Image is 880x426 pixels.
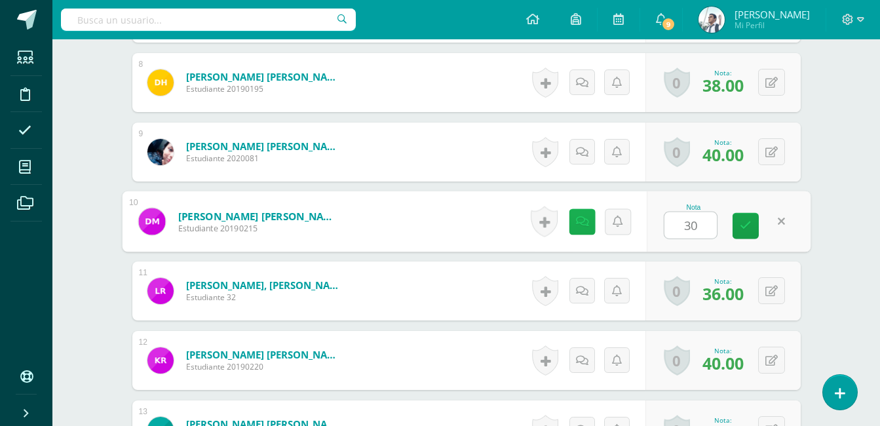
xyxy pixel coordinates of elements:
[186,140,343,153] a: [PERSON_NAME] [PERSON_NAME]
[702,138,744,147] div: Nota:
[664,137,690,167] a: 0
[178,223,339,235] span: Estudiante 20190215
[702,416,744,425] div: Nota:
[61,9,356,31] input: Busca un usuario...
[698,7,725,33] img: b6aaada6451cc67ecf473bf531170def.png
[702,346,744,355] div: Nota:
[186,292,343,303] span: Estudiante 32
[186,70,343,83] a: [PERSON_NAME] [PERSON_NAME]
[735,20,810,31] span: Mi Perfil
[702,277,744,286] div: Nota:
[664,204,723,211] div: Nota
[186,348,343,361] a: [PERSON_NAME] [PERSON_NAME]
[661,17,676,31] span: 9
[702,352,744,374] span: 40.00
[186,83,343,94] span: Estudiante 20190195
[664,345,690,376] a: 0
[186,153,343,164] span: Estudiante 2020081
[186,279,343,292] a: [PERSON_NAME], [PERSON_NAME]
[178,209,339,223] a: [PERSON_NAME] [PERSON_NAME]
[138,208,165,235] img: 9efd6e6b50152e12e90d203e8fb8219f.png
[147,69,174,96] img: becd7608b034e347ed3332434dc52218.png
[702,74,744,96] span: 38.00
[735,8,810,21] span: [PERSON_NAME]
[702,68,744,77] div: Nota:
[186,361,343,372] span: Estudiante 20190220
[664,276,690,306] a: 0
[147,278,174,304] img: 2f2605d3e96bf6420cf8fd0f79f6437c.png
[147,347,174,374] img: cacd240fbac3d732187b716c85587b9b.png
[664,212,717,239] input: 0-40.0
[664,68,690,98] a: 0
[147,139,174,165] img: 64995f8a5342c2a1301b72f778ed05b0.png
[702,282,744,305] span: 36.00
[702,144,744,166] span: 40.00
